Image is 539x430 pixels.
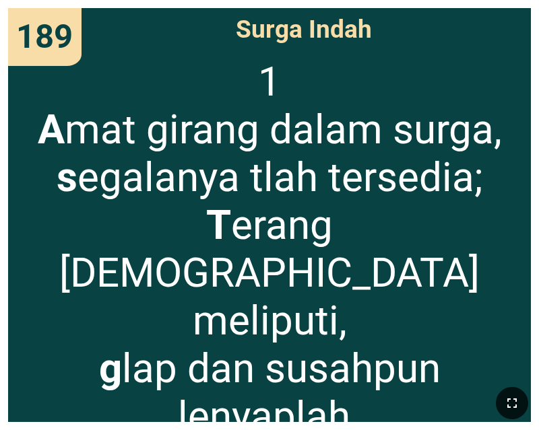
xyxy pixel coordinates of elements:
[236,15,372,44] span: Surga Indah
[16,17,73,56] span: 189
[38,106,65,153] b: A
[99,345,122,392] b: g
[206,201,231,249] b: T
[57,153,77,201] b: s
